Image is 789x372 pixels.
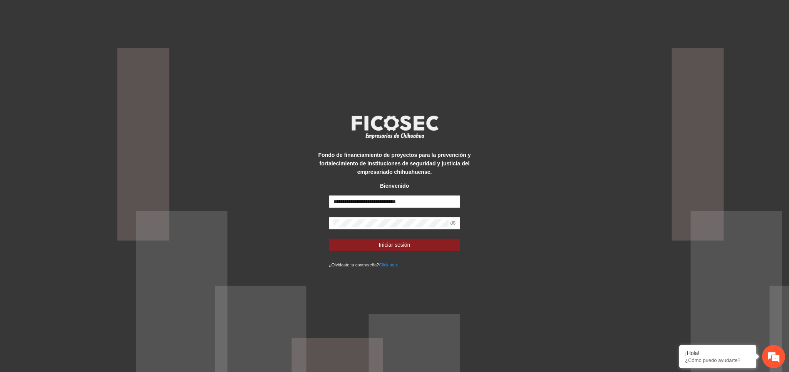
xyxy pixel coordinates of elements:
small: ¿Olvidaste tu contraseña? [329,263,398,267]
p: ¿Cómo puedo ayudarte? [685,357,750,363]
button: Iniciar sesión [329,239,461,251]
strong: Bienvenido [380,183,409,189]
strong: Fondo de financiamiento de proyectos para la prevención y fortalecimiento de instituciones de seg... [318,152,471,175]
span: Iniciar sesión [379,241,410,249]
span: eye-invisible [450,221,456,226]
div: ¡Hola! [685,350,750,356]
a: Click aqui [379,263,398,267]
img: logo [347,113,443,141]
